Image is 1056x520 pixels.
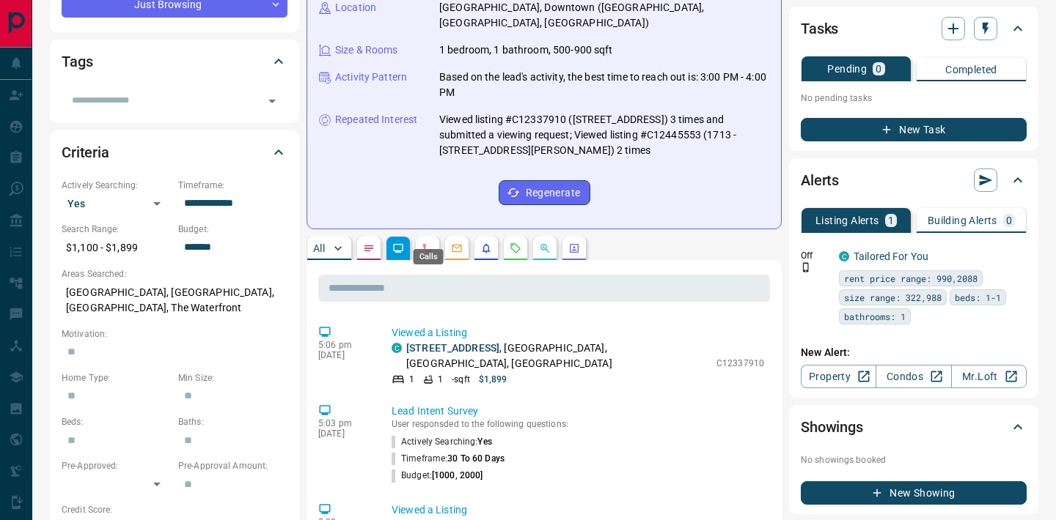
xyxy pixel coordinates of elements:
[62,192,171,215] div: Yes
[844,309,906,324] span: bathrooms: 1
[414,249,444,264] div: Calls
[439,70,769,100] p: Based on the lead's activity, the best time to reach out is: 3:00 PM - 4:00 PM
[62,267,287,281] p: Areas Searched:
[262,91,282,111] button: Open
[62,223,171,236] p: Search Range:
[62,236,171,260] p: $1,100 - $1,899
[406,341,709,371] p: , [GEOGRAPHIC_DATA], [GEOGRAPHIC_DATA], [GEOGRAPHIC_DATA]
[438,373,443,386] p: 1
[335,42,398,58] p: Size & Rooms
[480,242,492,254] svg: Listing Alerts
[844,290,942,305] span: size range: 322,988
[815,215,879,226] p: Listing Alerts
[801,453,1027,467] p: No showings booked
[62,141,109,164] h2: Criteria
[716,357,764,370] p: C12337910
[801,415,863,439] h2: Showings
[178,371,287,385] p: Min Size:
[439,112,769,158] p: Viewed listing #C12337910 ([STREET_ADDRESS]) 3 times and submitted a viewing request; Viewed list...
[955,290,1001,305] span: beds: 1-1
[945,64,997,75] p: Completed
[178,415,287,428] p: Baths:
[62,327,287,341] p: Motivation:
[62,503,287,516] p: Credit Score:
[876,64,881,74] p: 0
[178,179,287,192] p: Timeframe:
[62,50,92,73] h2: Tags
[439,42,613,58] p: 1 bedroom, 1 bathroom, 500-900 sqft
[318,428,370,439] p: [DATE]
[854,250,928,262] a: Tailored For You
[568,242,580,254] svg: Agent Actions
[318,418,370,428] p: 5:03 pm
[335,112,417,127] p: Repeated Interest
[62,44,287,79] div: Tags
[62,415,171,428] p: Beds:
[178,223,287,236] p: Budget:
[1006,215,1012,226] p: 0
[539,242,551,254] svg: Opportunities
[801,409,1027,445] div: Showings
[62,281,287,320] p: [GEOGRAPHIC_DATA], [GEOGRAPHIC_DATA], [GEOGRAPHIC_DATA], The Waterfront
[363,242,375,254] svg: Notes
[928,215,997,226] p: Building Alerts
[392,325,764,341] p: Viewed a Listing
[392,404,764,419] p: Lead Intent Survey
[452,373,470,386] p: - sqft
[951,365,1027,388] a: Mr.Loft
[801,481,1027,505] button: New Showing
[477,437,491,447] span: Yes
[447,453,505,464] span: 30 to 60 days
[801,365,876,388] a: Property
[406,342,499,354] a: [STREET_ADDRESS]
[392,469,483,482] p: budget :
[839,251,849,261] div: condos.ca
[335,70,407,85] p: Activity Pattern
[801,168,839,192] h2: Alerts
[392,436,492,448] p: actively searching :
[392,242,404,254] svg: Lead Browsing Activity
[499,180,590,205] button: Regenerate
[392,419,764,429] p: User responsded to the following questions:
[313,243,325,253] p: All
[409,373,414,386] p: 1
[479,373,507,386] p: $1,899
[876,365,951,388] a: Condos
[62,371,171,385] p: Home Type:
[451,242,463,254] svg: Emails
[62,179,171,192] p: Actively Searching:
[801,118,1027,141] button: New Task
[392,343,402,353] div: condos.ca
[801,163,1027,198] div: Alerts
[801,345,1027,360] p: New Alert:
[801,249,830,262] p: Off
[801,87,1027,109] p: No pending tasks
[801,262,811,272] svg: Push Notification Only
[62,459,171,472] p: Pre-Approved:
[178,459,287,472] p: Pre-Approval Amount:
[510,242,521,254] svg: Requests
[318,340,370,350] p: 5:06 pm
[392,502,764,518] p: Viewed a Listing
[888,215,894,226] p: 1
[827,64,867,74] p: Pending
[844,271,978,286] span: rent price range: 990,2088
[392,453,505,465] p: timeframe :
[318,350,370,360] p: [DATE]
[432,470,483,480] span: [1000, 2000]
[801,11,1027,46] div: Tasks
[801,17,838,40] h2: Tasks
[62,135,287,170] div: Criteria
